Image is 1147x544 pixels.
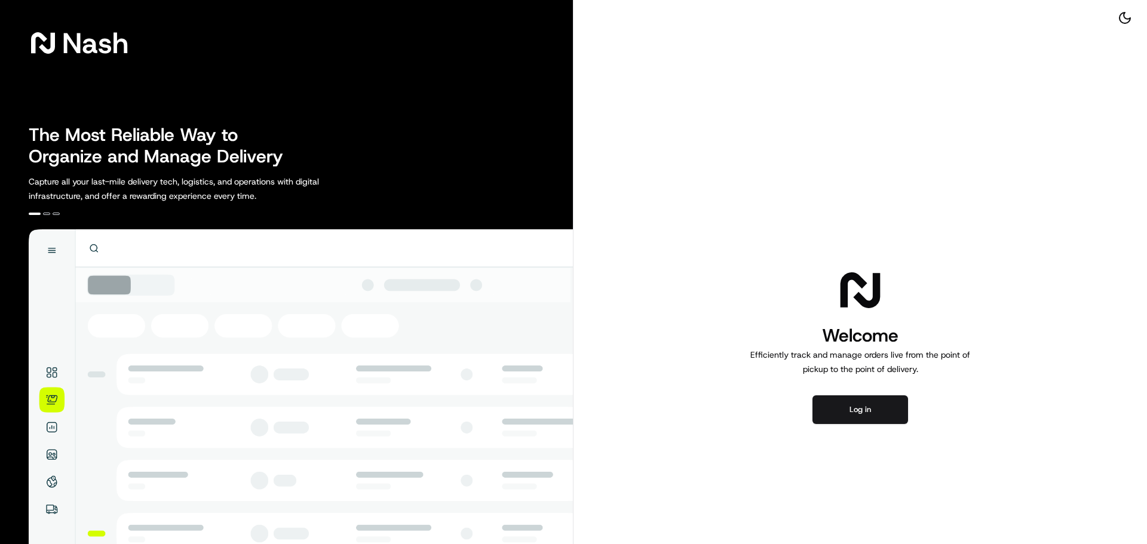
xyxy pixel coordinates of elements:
span: Nash [62,31,128,55]
button: Log in [812,395,908,424]
p: Efficiently track and manage orders live from the point of pickup to the point of delivery. [746,348,975,376]
h2: The Most Reliable Way to Organize and Manage Delivery [29,124,296,167]
p: Capture all your last-mile delivery tech, logistics, and operations with digital infrastructure, ... [29,174,373,203]
h1: Welcome [746,324,975,348]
